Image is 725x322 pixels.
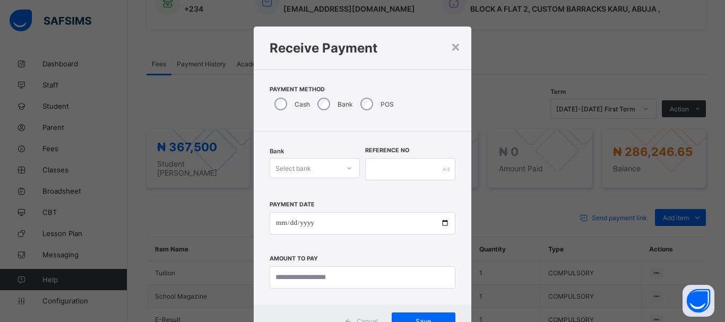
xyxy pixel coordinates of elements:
div: Select bank [275,158,311,178]
label: Cash [295,100,310,108]
label: POS [381,100,394,108]
div: × [451,37,461,55]
label: Reference No [365,147,409,154]
label: Bank [338,100,353,108]
label: Amount to pay [270,255,318,262]
button: Open asap [683,285,714,317]
span: Payment Method [270,86,455,93]
label: Payment Date [270,201,315,208]
span: Bank [270,147,284,155]
h1: Receive Payment [270,40,455,56]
